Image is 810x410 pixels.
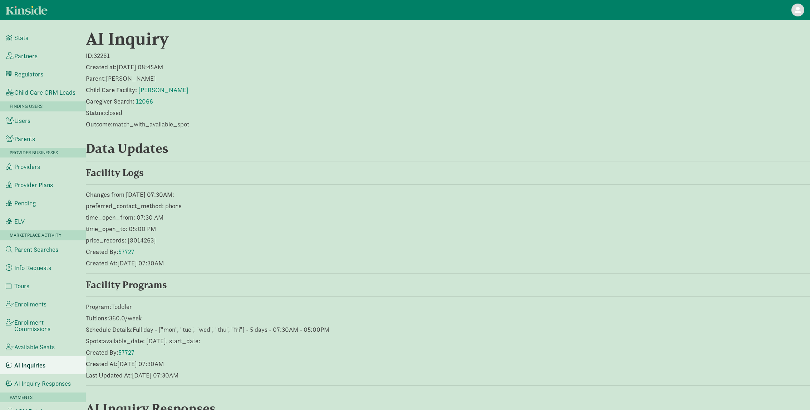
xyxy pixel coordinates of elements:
[86,236,124,244] strong: price_records
[10,394,33,400] span: Payments
[10,232,62,238] span: Marketplace Activity
[86,109,105,117] strong: Status:
[86,371,132,379] strong: Last Updated At:
[136,97,153,105] a: 12066
[86,202,162,210] strong: preferred_contact_method
[14,35,28,41] span: Stats
[86,120,810,129] p: match_with_available_spot
[86,236,810,245] p: : [8014263]
[86,109,810,117] p: closed
[86,29,536,49] h2: AI Inquiry
[86,325,133,334] strong: Schedule Details:
[14,246,58,253] span: Parent Searches
[14,344,55,350] span: Available Seats
[14,117,30,124] span: Users
[86,302,111,311] strong: Program:
[14,164,40,170] span: Providers
[86,141,440,155] h3: Data Updates
[14,283,29,289] span: Tours
[14,136,35,142] span: Parents
[10,103,43,109] span: Finding Users
[86,314,810,322] p: 360.0/week
[86,51,810,60] p: 32281
[86,247,118,256] strong: Created By:
[86,259,810,267] p: [DATE] 07:30AM
[14,200,36,206] span: Pending
[86,74,810,83] p: [PERSON_NAME]
[14,265,51,271] span: Info Requests
[86,213,133,221] strong: time_open_from
[14,218,25,225] span: ELV
[118,348,134,356] a: 57727
[86,279,286,291] h4: Facility Programs
[86,302,810,311] p: Toddler
[86,63,810,71] p: [DATE] 08:45AM
[138,86,188,94] a: [PERSON_NAME]
[14,380,71,387] span: AI Inquiry Responses
[86,190,174,199] strong: Changes from [DATE] 07:30AM:
[86,314,109,322] strong: Tuitions:
[86,51,94,60] strong: ID:
[14,89,75,96] span: Child Care CRM Leads
[86,360,810,368] p: [DATE] 07:30AM
[86,74,106,82] strong: Parent:
[86,225,810,233] p: : 05:00 PM
[86,337,810,345] p: available_date: [DATE], start_date:
[86,259,117,267] strong: Created At:
[14,301,46,307] span: Enrollments
[14,319,80,332] span: Enrollment Commissions
[14,71,43,77] span: Regulators
[86,225,126,233] strong: time_open_to
[86,63,117,71] strong: Created at:
[86,86,137,94] strong: Child Care Facility:
[86,202,810,210] p: : phone
[86,360,117,368] strong: Created At:
[10,150,58,156] span: Provider Businesses
[86,325,810,334] p: Full day - ["mon", "tue", "wed", "thu", "fri"] - 5 days - 07:30AM - 05:00PM
[86,213,810,222] p: : 07:30 AM
[14,182,53,188] span: Provider Plans
[86,120,113,128] strong: Outcome:
[86,348,118,356] strong: Created By:
[86,337,103,345] strong: Spots:
[118,247,134,256] a: 57727
[14,53,38,59] span: Partners
[86,371,810,380] p: [DATE] 07:30AM
[86,97,134,105] strong: Caregiver Search:
[14,362,45,369] span: AI Inquiries
[86,167,286,179] h4: Facility Logs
